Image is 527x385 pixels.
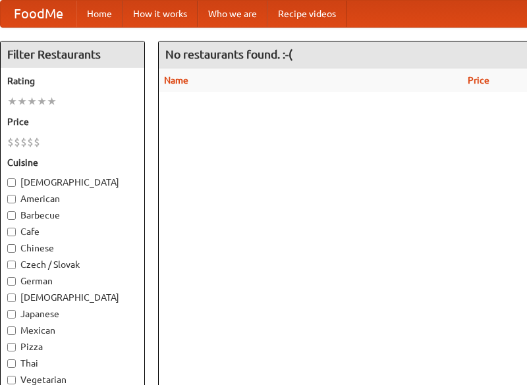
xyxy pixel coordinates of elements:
label: Mexican [7,324,138,337]
h4: Filter Restaurants [1,41,144,68]
li: $ [34,135,40,149]
label: [DEMOGRAPHIC_DATA] [7,176,138,189]
li: $ [14,135,20,149]
label: Thai [7,357,138,370]
input: Vegetarian [7,376,16,384]
label: Barbecue [7,209,138,222]
li: ★ [17,94,27,109]
label: Czech / Slovak [7,258,138,271]
label: Pizza [7,340,138,353]
label: Chinese [7,242,138,255]
input: Barbecue [7,211,16,220]
a: Home [76,1,123,27]
li: ★ [37,94,47,109]
input: German [7,277,16,286]
input: Thai [7,359,16,368]
label: Cafe [7,225,138,238]
li: ★ [47,94,57,109]
label: [DEMOGRAPHIC_DATA] [7,291,138,304]
a: Name [164,75,188,86]
input: Cafe [7,228,16,236]
a: Who we are [198,1,267,27]
input: Japanese [7,310,16,319]
li: ★ [27,94,37,109]
input: Mexican [7,326,16,335]
h5: Rating [7,74,138,88]
input: Chinese [7,244,16,253]
a: FoodMe [1,1,76,27]
input: [DEMOGRAPHIC_DATA] [7,294,16,302]
input: [DEMOGRAPHIC_DATA] [7,178,16,187]
h5: Cuisine [7,156,138,169]
li: $ [20,135,27,149]
ng-pluralize: No restaurants found. :-( [165,48,292,61]
input: Pizza [7,343,16,351]
label: American [7,192,138,205]
label: German [7,274,138,288]
li: $ [7,135,14,149]
a: Price [468,75,489,86]
h5: Price [7,115,138,128]
a: How it works [123,1,198,27]
li: ★ [7,94,17,109]
li: $ [27,135,34,149]
input: American [7,195,16,203]
label: Japanese [7,307,138,321]
input: Czech / Slovak [7,261,16,269]
a: Recipe videos [267,1,347,27]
